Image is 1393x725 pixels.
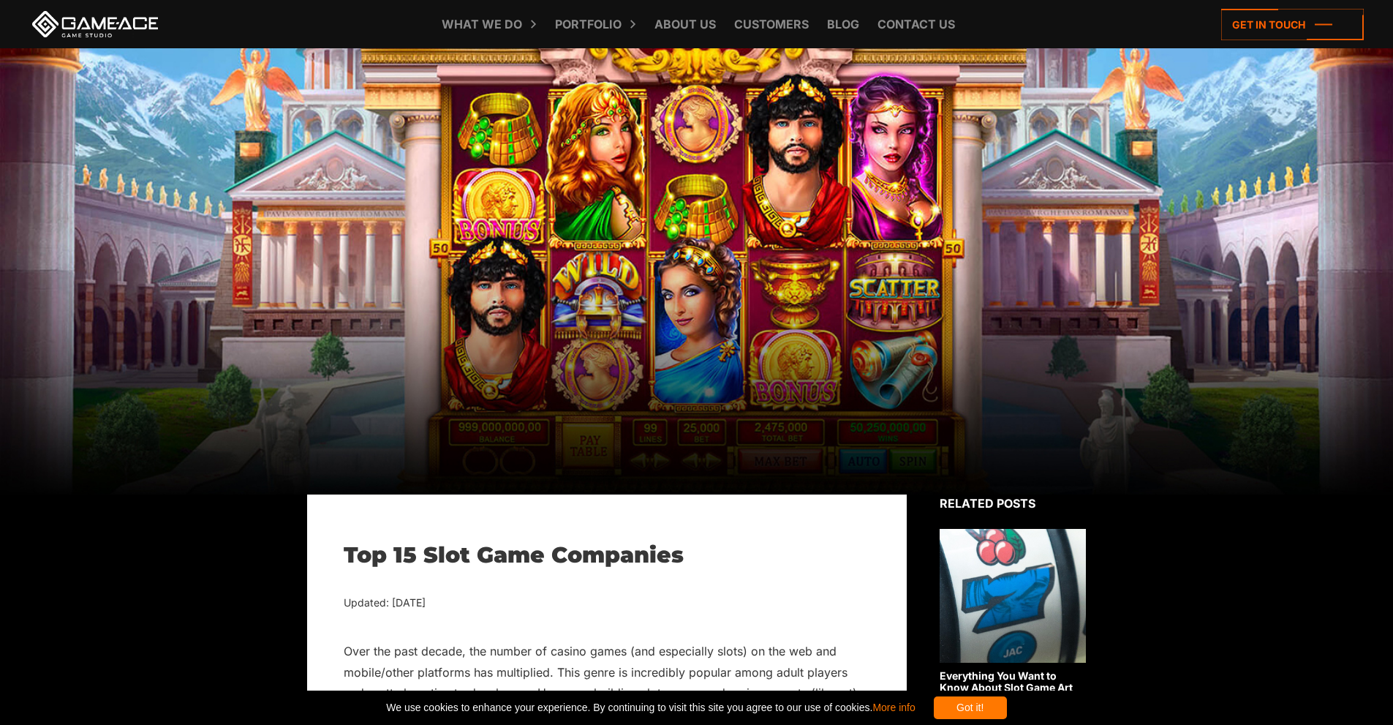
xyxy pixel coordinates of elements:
a: Everything You Want to Know About Slot Game Art [940,529,1086,695]
div: Related posts [940,495,1086,512]
p: Over the past decade, the number of casino games (and especially slots) on the web and mobile/oth... [344,641,870,724]
div: Got it! [934,696,1007,719]
a: Get in touch [1221,9,1364,40]
div: Updated: [DATE] [344,594,870,612]
img: Related [940,529,1086,663]
span: We use cookies to enhance your experience. By continuing to visit this site you agree to our use ... [386,696,915,719]
a: More info [872,702,915,713]
h1: Top 15 Slot Game Companies [344,542,870,568]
